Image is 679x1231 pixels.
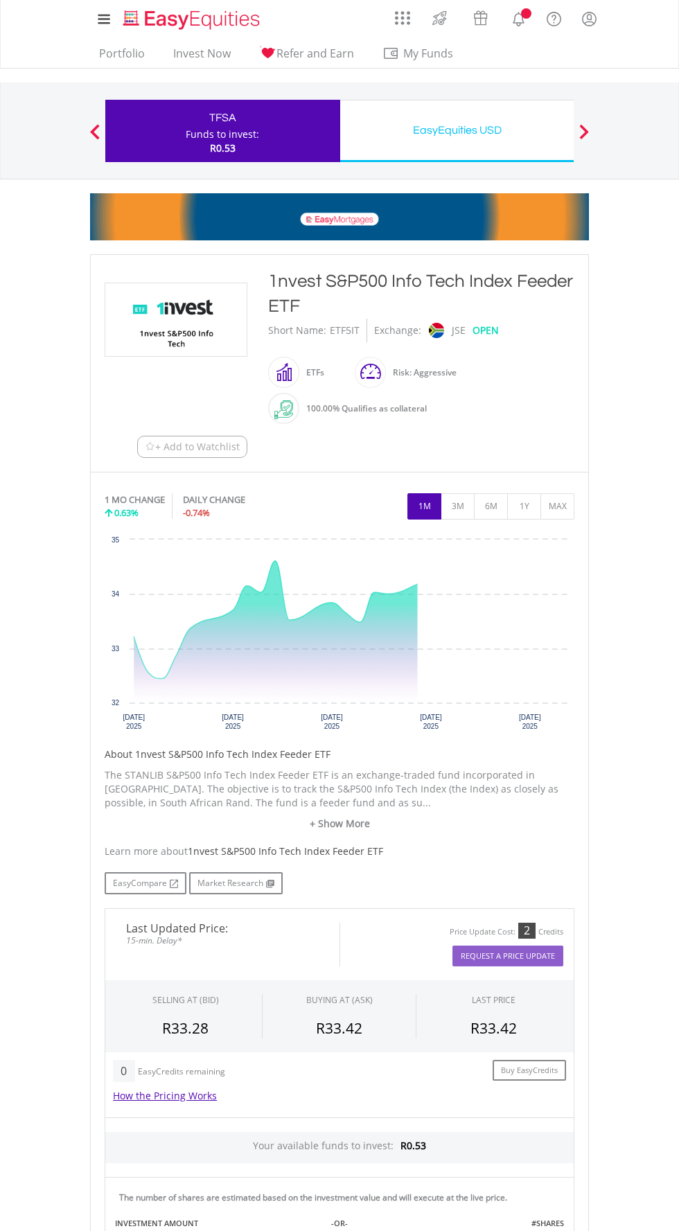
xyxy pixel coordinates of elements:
div: Price Update Cost: [450,927,515,937]
a: AppsGrid [386,3,419,26]
div: Short Name: [268,319,326,342]
div: Chart. Highcharts interactive chart. [105,533,574,741]
div: Risk: Aggressive [386,356,457,389]
span: R0.53 [210,141,236,154]
span: R0.53 [400,1139,426,1152]
h5: About 1nvest S&P500 Info Tech Index Feeder ETF [105,747,574,761]
div: Funds to invest: [186,127,259,141]
text: 32 [112,699,120,707]
img: vouchers-v2.svg [469,7,492,29]
a: Notifications [501,3,536,31]
button: Next [570,131,598,145]
div: 0 [113,1060,134,1082]
div: 1 MO CHANGE [105,493,165,506]
a: Home page [118,3,265,31]
button: MAX [540,493,574,520]
span: Refer and Earn [276,46,354,61]
span: -0.74% [183,506,210,519]
a: EasyCompare [105,872,186,894]
button: 1Y [507,493,541,520]
div: OPEN [473,319,499,342]
button: Request A Price Update [452,946,563,967]
svg: Interactive chart [105,533,574,741]
button: Watchlist + Add to Watchlist [137,436,247,458]
div: JSE [452,319,466,342]
text: [DATE] 2025 [222,714,244,730]
span: Last Updated Price: [116,923,329,934]
span: 100.00% Qualifies as collateral [306,402,427,414]
button: 1M [407,493,441,520]
div: EasyEquities USD [349,121,566,140]
a: + Show More [105,817,574,831]
img: thrive-v2.svg [428,7,451,29]
img: EasyMortage Promotion Banner [90,193,589,240]
p: The STANLIB S&P500 Info Tech Index Feeder ETF is an exchange-traded fund incorporated in [GEOGRAP... [105,768,574,810]
text: [DATE] 2025 [420,714,442,730]
a: Portfolio [94,46,150,68]
text: 33 [112,645,120,653]
a: Vouchers [460,3,501,29]
img: grid-menu-icon.svg [395,10,410,26]
div: ETF5IT [330,319,360,342]
button: 3M [441,493,475,520]
a: Buy EasyCredits [493,1060,566,1081]
img: jse.png [429,323,444,338]
span: R33.28 [162,1018,209,1038]
label: #SHARES [531,1218,564,1229]
img: EasyEquities_Logo.png [121,8,265,31]
label: -OR- [331,1218,348,1229]
a: My Profile [572,3,607,34]
span: My Funds [382,44,473,62]
span: 0.63% [114,506,139,519]
text: [DATE] 2025 [123,714,145,730]
label: INVESTMENT AMOUNT [115,1218,198,1229]
span: + Add to Watchlist [155,440,240,454]
div: Your available funds to invest: [105,1132,574,1163]
img: Watchlist [145,442,155,452]
div: Credits [538,927,563,937]
button: Previous [81,131,109,145]
div: TFSA [114,108,332,127]
div: The number of shares are estimated based on the investment value and will execute at the live price. [119,1192,568,1203]
text: [DATE] 2025 [519,714,541,730]
text: 35 [112,536,120,544]
div: Exchange: [374,319,421,342]
span: 1nvest S&P500 Info Tech Index Feeder ETF [188,844,383,858]
a: Refer and Earn [254,46,360,68]
div: 1nvest S&P500 Info Tech Index Feeder ETF [268,269,574,319]
div: ETFs [299,356,324,389]
span: R33.42 [316,1018,362,1038]
text: [DATE] 2025 [321,714,343,730]
a: FAQ's and Support [536,3,572,31]
button: 6M [474,493,508,520]
div: LAST PRICE [472,994,515,1006]
span: BUYING AT (ASK) [306,994,373,1006]
a: Invest Now [168,46,236,68]
span: R33.42 [470,1018,517,1038]
div: Learn more about [105,844,574,858]
img: TFSA.ETF5IT.png [124,283,228,356]
img: collateral-qualifying-green.svg [274,400,293,419]
text: 34 [112,590,120,598]
a: How the Pricing Works [113,1089,217,1102]
div: 2 [518,923,536,938]
a: Market Research [189,872,283,894]
div: EasyCredits remaining [138,1067,225,1079]
div: DAILY CHANGE [183,493,281,506]
div: SELLING AT (BID) [152,994,219,1006]
span: 15-min. Delay* [116,934,329,947]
